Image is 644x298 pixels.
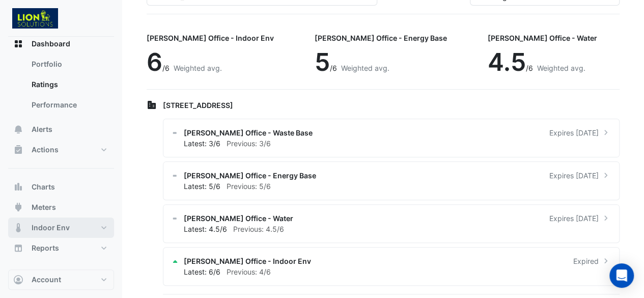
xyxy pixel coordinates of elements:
[184,225,227,233] span: Latest: 4.5/6
[184,127,313,138] span: [PERSON_NAME] Office - Waste Base
[23,54,114,74] a: Portfolio
[163,101,233,110] span: [STREET_ADDRESS]
[526,64,533,72] span: /6
[8,119,114,140] button: Alerts
[23,95,114,115] a: Performance
[12,8,58,29] img: Company Logo
[233,225,284,233] span: Previous: 4.5/6
[609,263,634,288] div: Open Intercom Messenger
[8,269,114,290] button: Account
[8,177,114,197] button: Charts
[32,223,70,233] span: Indoor Env
[573,256,599,266] span: Expired
[32,124,52,134] span: Alerts
[13,145,23,155] app-icon: Actions
[549,213,599,224] span: Expires [DATE]
[32,243,59,253] span: Reports
[315,33,447,43] div: [PERSON_NAME] Office - Energy Base
[341,64,389,72] span: Weighted avg.
[32,182,55,192] span: Charts
[8,197,114,218] button: Meters
[32,275,61,285] span: Account
[8,34,114,54] button: Dashboard
[184,256,311,266] span: [PERSON_NAME] Office - Indoor Env
[549,170,599,181] span: Expires [DATE]
[147,47,162,77] span: 6
[184,182,220,191] span: Latest: 5/6
[227,182,271,191] span: Previous: 5/6
[488,47,526,77] span: 4.5
[32,145,59,155] span: Actions
[184,170,316,181] span: [PERSON_NAME] Office - Energy Base
[32,39,70,49] span: Dashboard
[13,182,23,192] app-icon: Charts
[315,47,330,77] span: 5
[32,202,56,212] span: Meters
[13,243,23,253] app-icon: Reports
[184,267,220,276] span: Latest: 6/6
[23,74,114,95] a: Ratings
[8,140,114,160] button: Actions
[227,267,271,276] span: Previous: 4/6
[227,139,271,148] span: Previous: 3/6
[162,64,170,72] span: /6
[174,64,222,72] span: Weighted avg.
[184,139,220,148] span: Latest: 3/6
[8,218,114,238] button: Indoor Env
[488,33,597,43] div: [PERSON_NAME] Office - Water
[8,238,114,258] button: Reports
[549,127,599,138] span: Expires [DATE]
[13,223,23,233] app-icon: Indoor Env
[537,64,585,72] span: Weighted avg.
[8,54,114,119] div: Dashboard
[13,39,23,49] app-icon: Dashboard
[330,64,337,72] span: /6
[13,124,23,134] app-icon: Alerts
[147,33,274,43] div: [PERSON_NAME] Office - Indoor Env
[184,213,293,224] span: [PERSON_NAME] Office - Water
[13,202,23,212] app-icon: Meters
